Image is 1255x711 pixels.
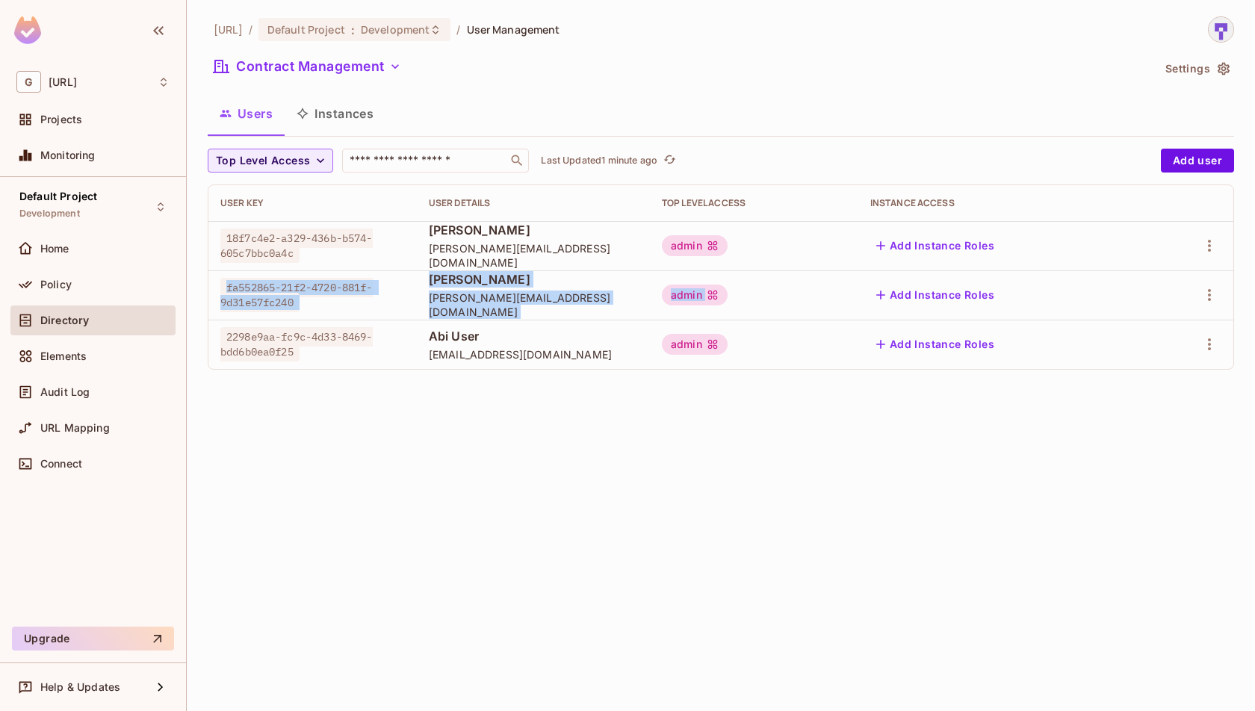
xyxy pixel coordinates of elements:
span: [PERSON_NAME][EMAIL_ADDRESS][DOMAIN_NAME] [429,241,638,270]
span: Top Level Access [216,152,310,170]
div: User Key [220,197,405,209]
button: Add user [1161,149,1234,173]
span: Abi User [429,328,638,344]
span: Elements [40,350,87,362]
span: [EMAIL_ADDRESS][DOMAIN_NAME] [429,347,638,361]
button: refresh [660,152,678,170]
span: [PERSON_NAME] [429,222,638,238]
span: URL Mapping [40,422,110,434]
span: [PERSON_NAME] [429,271,638,288]
img: SReyMgAAAABJRU5ErkJggg== [14,16,41,44]
span: Development [19,208,80,220]
p: Last Updated 1 minute ago [541,155,657,167]
div: Top Level Access [662,197,846,209]
span: Click to refresh data [657,152,678,170]
span: User Management [467,22,560,37]
span: refresh [663,153,676,168]
div: admin [662,285,728,305]
span: Audit Log [40,386,90,398]
div: Instance Access [870,197,1132,209]
button: Top Level Access [208,149,333,173]
span: Default Project [267,22,345,37]
div: admin [662,235,728,256]
button: Instances [285,95,385,132]
button: Settings [1159,57,1234,81]
span: fa552865-21f2-4720-881f-9d31e57fc240 [220,278,373,312]
span: Policy [40,279,72,291]
span: Projects [40,114,82,125]
span: the active workspace [214,22,243,37]
img: sharmila@genworx.ai [1209,17,1233,42]
span: 18f7c4e2-a329-436b-b574-605c7bbc0a4c [220,229,373,263]
span: : [350,24,356,36]
span: [PERSON_NAME][EMAIL_ADDRESS][DOMAIN_NAME] [429,291,638,319]
span: Connect [40,458,82,470]
div: admin [662,334,728,355]
button: Users [208,95,285,132]
div: User Details [429,197,638,209]
li: / [249,22,252,37]
span: Development [361,22,430,37]
button: Contract Management [208,55,407,78]
button: Add Instance Roles [870,283,1000,307]
span: Monitoring [40,149,96,161]
span: 2298e9aa-fc9c-4d33-8469-bdd6b0ea0f25 [220,327,373,361]
span: Home [40,243,69,255]
button: Upgrade [12,627,174,651]
span: G [16,71,41,93]
span: Directory [40,314,89,326]
span: Workspace: genworx.ai [49,76,77,88]
span: Help & Updates [40,681,120,693]
button: Add Instance Roles [870,234,1000,258]
button: Add Instance Roles [870,332,1000,356]
li: / [456,22,460,37]
span: Default Project [19,190,97,202]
